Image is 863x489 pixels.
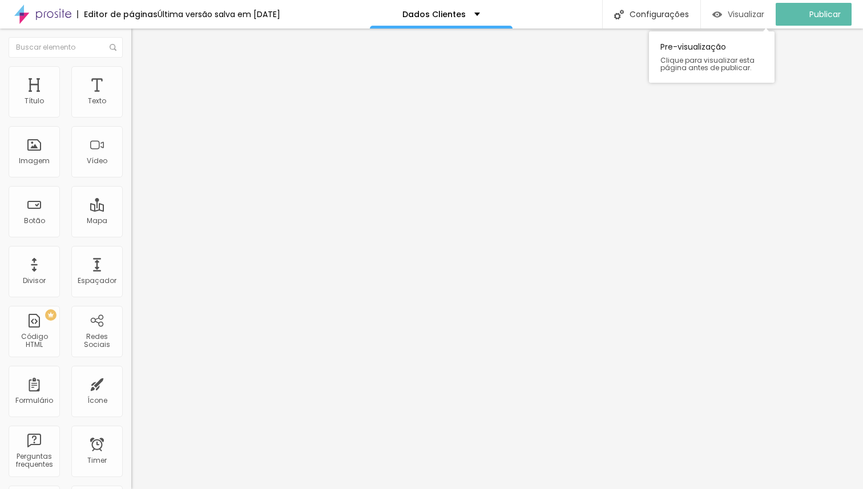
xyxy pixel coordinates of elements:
div: Ícone [87,397,107,405]
div: Título [25,97,44,105]
span: Visualizar [728,10,764,19]
div: Editor de páginas [77,10,158,18]
div: Mapa [87,217,107,225]
div: Pre-visualização [649,31,775,83]
div: Timer [87,456,107,464]
img: view-1.svg [712,10,722,19]
div: Imagem [19,157,50,165]
div: Texto [88,97,106,105]
div: Redes Sociais [74,333,119,349]
div: Espaçador [78,277,116,285]
button: Visualizar [701,3,776,26]
div: Perguntas frequentes [11,452,57,469]
div: Formulário [15,397,53,405]
input: Buscar elemento [9,37,123,58]
div: Divisor [23,277,46,285]
span: Publicar [809,10,841,19]
div: Botão [24,217,45,225]
iframe: Editor [131,29,863,489]
img: Icone [614,10,624,19]
div: Código HTML [11,333,57,349]
div: Última versão salva em [DATE] [158,10,280,18]
div: Vídeo [87,157,107,165]
span: Clique para visualizar esta página antes de publicar. [660,56,763,71]
p: Dados Clientes [402,10,466,18]
button: Publicar [776,3,852,26]
img: Icone [110,44,116,51]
